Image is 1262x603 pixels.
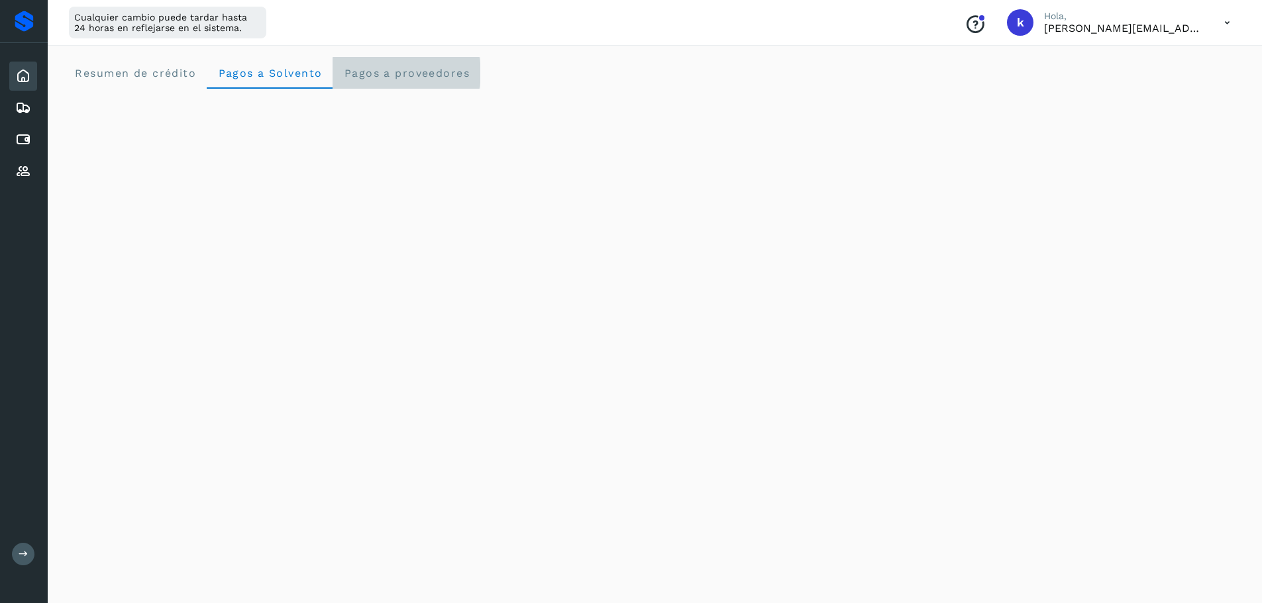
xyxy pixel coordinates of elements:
[9,157,37,186] div: Proveedores
[217,67,322,79] span: Pagos a Solvento
[9,62,37,91] div: Inicio
[1044,11,1203,22] p: Hola,
[9,93,37,122] div: Embarques
[1044,22,1203,34] p: karen.saucedo@53cargo.com
[69,7,266,38] div: Cualquier cambio puede tardar hasta 24 horas en reflejarse en el sistema.
[9,125,37,154] div: Cuentas por pagar
[343,67,470,79] span: Pagos a proveedores
[74,67,196,79] span: Resumen de crédito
